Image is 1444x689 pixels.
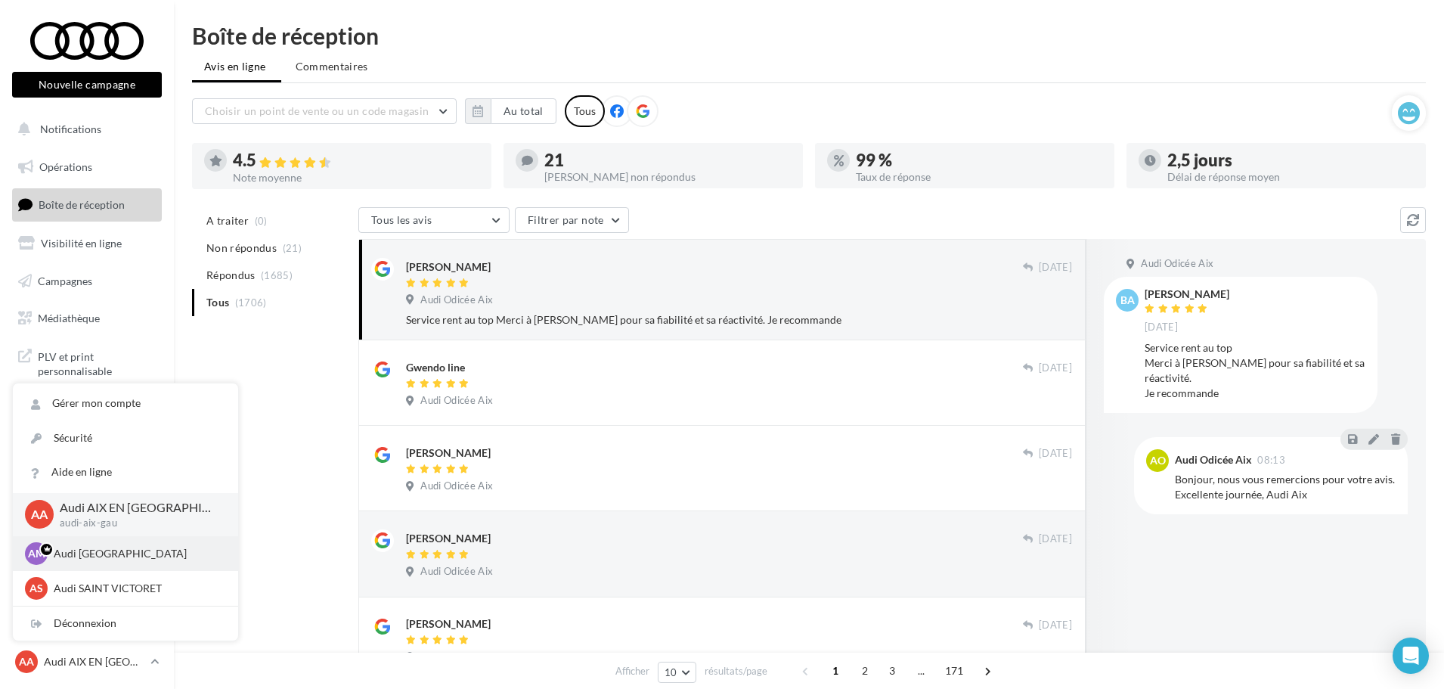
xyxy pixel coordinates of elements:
div: 21 [544,152,791,169]
span: Audi Odicée Aix [420,565,493,579]
button: Au total [491,98,556,124]
div: [PERSON_NAME] [406,531,491,546]
span: Afficher [615,664,649,678]
div: Audi Odicée Aix [1175,455,1252,465]
div: 2,5 jours [1167,152,1414,169]
div: Taux de réponse [856,172,1102,182]
button: Choisir un point de vente ou un code magasin [192,98,457,124]
span: [DATE] [1039,447,1072,461]
span: AA [19,654,34,669]
span: (1685) [261,269,293,281]
span: (21) [283,242,302,254]
span: (0) [255,215,268,227]
div: [PERSON_NAME] [406,616,491,632]
span: Choisir un point de vente ou un code magasin [205,104,429,117]
div: 99 % [856,152,1102,169]
div: [PERSON_NAME] [406,259,491,275]
div: Open Intercom Messenger [1393,638,1429,674]
div: Délai de réponse moyen [1167,172,1414,182]
span: Audi Odicée Aix [420,650,493,664]
span: Médiathèque [38,312,100,324]
div: Gwendo line [406,360,465,375]
span: [DATE] [1145,321,1178,334]
span: Répondus [206,268,256,283]
a: Campagnes [9,265,165,297]
span: [DATE] [1039,362,1072,375]
span: A traiter [206,213,249,228]
button: Au total [465,98,556,124]
span: Audi Odicée Aix [420,293,493,307]
span: résultats/page [705,664,767,678]
a: Opérations [9,151,165,183]
span: Opérations [39,160,92,173]
button: Tous les avis [358,207,510,233]
span: AM [28,546,45,561]
div: Note moyenne [233,172,479,183]
span: Audi Odicée Aix [420,480,493,493]
span: ... [909,659,934,683]
span: [DATE] [1039,261,1072,275]
div: [PERSON_NAME] [406,445,491,461]
span: BA [1120,293,1135,308]
span: Audi Odicée Aix [420,394,493,408]
span: AA [31,506,48,523]
p: Audi AIX EN [GEOGRAPHIC_DATA] [44,654,144,669]
span: 171 [939,659,970,683]
a: Gérer mon compte [13,386,238,421]
span: Boîte de réception [39,198,125,211]
button: 10 [658,662,696,683]
div: Déconnexion [13,607,238,641]
a: Visibilité en ligne [9,228,165,259]
div: Service rent au top Merci à [PERSON_NAME] pour sa fiabilité et sa réactivité. Je recommande [1145,340,1365,401]
p: Audi AIX EN [GEOGRAPHIC_DATA] [60,499,214,517]
div: Service rent au top Merci à [PERSON_NAME] pour sa fiabilité et sa réactivité. Je recommande [406,312,1072,327]
span: 08:13 [1257,455,1285,465]
div: [PERSON_NAME] [1145,289,1229,299]
span: 1 [823,659,847,683]
div: Bonjour, nous vous remercions pour votre avis. Excellente journée, Audi Aix [1175,472,1396,502]
button: Notifications [9,113,159,145]
span: Campagnes [38,274,92,287]
button: Nouvelle campagne [12,72,162,98]
a: Aide en ligne [13,455,238,489]
span: Visibilité en ligne [41,237,122,250]
span: Notifications [40,123,101,135]
div: Tous [565,95,605,127]
a: Médiathèque [9,303,165,334]
div: 4.5 [233,152,479,169]
span: AS [29,581,43,596]
p: Audi [GEOGRAPHIC_DATA] [54,546,220,561]
a: Boîte de réception [9,188,165,221]
span: PLV et print personnalisable [38,346,156,379]
span: Tous les avis [371,213,432,226]
button: Filtrer par note [515,207,629,233]
div: [PERSON_NAME] non répondus [544,172,791,182]
span: Audi Odicée Aix [1141,257,1213,271]
a: Sécurité [13,421,238,455]
span: 3 [880,659,904,683]
span: Commentaires [296,59,368,74]
span: 10 [665,666,677,678]
p: audi-aix-gau [60,517,214,530]
span: 2 [853,659,877,683]
span: AO [1150,453,1166,468]
a: PLV et print personnalisable [9,340,165,385]
span: [DATE] [1039,532,1072,546]
p: Audi SAINT VICTORET [54,581,220,596]
span: Non répondus [206,241,277,256]
span: [DATE] [1039,619,1072,632]
a: AA Audi AIX EN [GEOGRAPHIC_DATA] [12,647,162,676]
div: Boîte de réception [192,24,1426,47]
